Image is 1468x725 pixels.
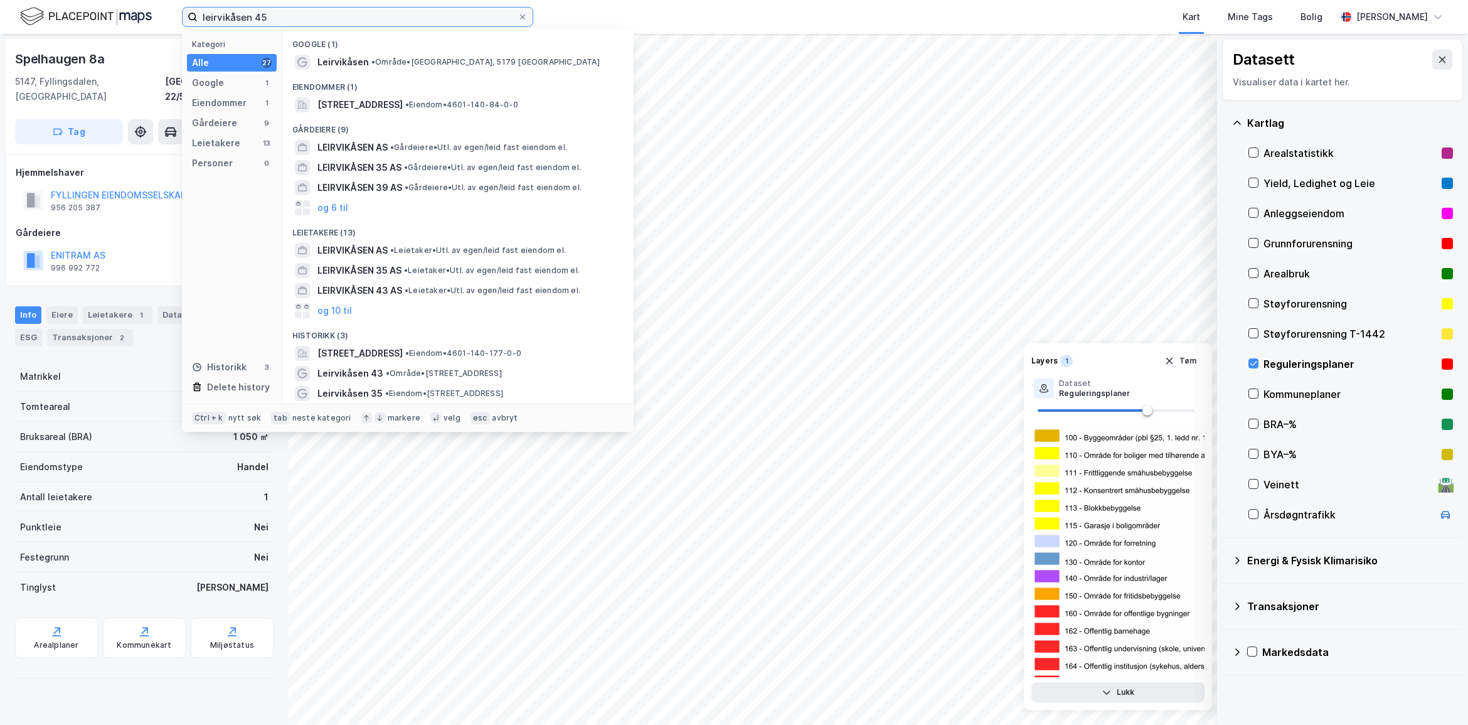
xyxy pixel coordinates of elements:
[237,459,269,475] div: Handel
[20,6,152,28] img: logo.f888ab2527a4732fd821a326f86c7f29.svg
[404,163,408,172] span: •
[192,75,224,90] div: Google
[20,429,92,444] div: Bruksareal (BRA)
[15,49,107,69] div: Spelhaugen 8a
[405,100,518,110] span: Eiendom • 4601-140-84-0-0
[15,329,42,346] div: ESG
[1263,146,1437,161] div: Arealstatistikk
[405,286,408,295] span: •
[165,74,274,104] div: [GEOGRAPHIC_DATA], 22/556
[192,115,237,131] div: Gårdeiere
[317,303,352,318] button: og 10 til
[317,263,402,278] span: LEIRVIKÅSEN 35 AS
[405,183,408,192] span: •
[1247,115,1453,131] div: Kartlag
[20,399,70,414] div: Tomteareal
[471,412,490,424] div: esc
[1263,236,1437,251] div: Grunnforurensning
[1263,206,1437,221] div: Anleggseiendom
[1356,9,1428,24] div: [PERSON_NAME]
[262,78,272,88] div: 1
[262,138,272,148] div: 13
[34,640,78,650] div: Arealplaner
[386,368,390,378] span: •
[404,163,581,173] span: Gårdeiere • Utl. av egen/leid fast eiendom el.
[20,580,56,595] div: Tinglyst
[16,225,273,240] div: Gårdeiere
[117,640,171,650] div: Kommunekart
[20,459,83,475] div: Eiendomstype
[390,142,394,152] span: •
[1262,645,1453,660] div: Markedsdata
[192,156,233,171] div: Personer
[15,119,123,144] button: Tag
[388,413,420,423] div: markere
[405,348,409,358] span: •
[262,362,272,372] div: 3
[371,57,375,67] span: •
[317,386,383,401] span: Leirvikåsen 35
[1263,176,1437,191] div: Yield, Ledighet og Leie
[1405,665,1468,725] div: Kontrollprogram for chat
[282,30,634,52] div: Google (1)
[192,55,209,70] div: Alle
[1263,477,1433,492] div: Veinett
[1263,266,1437,281] div: Arealbruk
[20,550,69,565] div: Festegrunn
[1060,355,1073,367] div: 1
[405,348,521,358] span: Eiendom • 4601-140-177-0-0
[1263,507,1433,522] div: Årsdøgntrafikk
[385,389,503,399] span: Eiendom • [STREET_ADDRESS]
[254,520,269,535] div: Nei
[207,380,270,395] div: Delete history
[492,413,518,423] div: avbryt
[282,218,634,240] div: Leietakere (13)
[16,165,273,180] div: Hjemmelshaver
[192,412,226,424] div: Ctrl + k
[20,520,61,535] div: Punktleie
[1263,296,1437,311] div: Støyforurensning
[1247,553,1453,568] div: Energi & Fysisk Klimarisiko
[115,331,128,344] div: 2
[317,346,403,361] span: [STREET_ADDRESS]
[1263,387,1437,402] div: Kommuneplaner
[210,640,254,650] div: Miljøstatus
[262,58,272,68] div: 27
[1263,357,1437,372] div: Reguleringsplaner
[1437,476,1454,493] div: 🛣️
[1300,9,1322,24] div: Bolig
[228,413,262,423] div: nytt søk
[1031,356,1058,366] div: Layers
[51,263,100,273] div: 996 992 772
[385,389,389,398] span: •
[1183,9,1200,24] div: Kart
[282,72,634,95] div: Eiendommer (1)
[405,183,582,193] span: Gårdeiere • Utl. av egen/leid fast eiendom el.
[444,413,460,423] div: velg
[192,95,247,110] div: Eiendommer
[317,140,388,155] span: LEIRVIKÅSEN AS
[282,321,634,343] div: Historikk (3)
[192,136,240,151] div: Leietakere
[196,580,269,595] div: [PERSON_NAME]
[233,429,269,444] div: 1 050 ㎡
[1059,389,1130,399] div: Reguleringsplaner
[1059,379,1130,389] div: Dataset
[262,158,272,168] div: 0
[317,180,402,195] span: LEIRVIKÅSEN 39 AS
[271,412,290,424] div: tab
[1233,50,1295,70] div: Datasett
[157,306,205,324] div: Datasett
[51,203,100,213] div: 956 205 387
[390,142,567,153] span: Gårdeiere • Utl. av egen/leid fast eiendom el.
[20,490,92,505] div: Antall leietakere
[390,245,394,255] span: •
[1405,665,1468,725] iframe: Chat Widget
[192,360,247,375] div: Historikk
[390,245,566,255] span: Leietaker • Utl. av egen/leid fast eiendom el.
[1247,599,1453,614] div: Transaksjoner
[20,369,61,384] div: Matrikkel
[198,8,518,26] input: Søk på adresse, matrikkel, gårdeiere, leietakere eller personer
[1263,417,1437,432] div: BRA–%
[15,306,41,324] div: Info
